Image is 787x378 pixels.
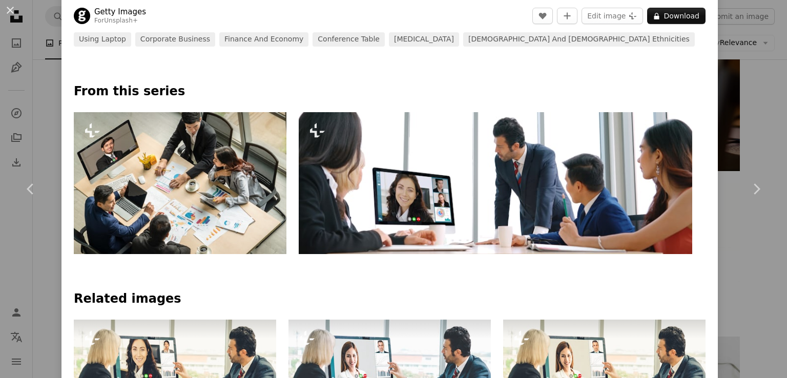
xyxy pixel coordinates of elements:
[74,179,286,188] a: Video call group business people meeting on virtual workplace or remote office. Telework conferen...
[582,8,643,24] button: Edit image
[94,7,146,17] a: Getty Images
[726,140,787,238] a: Next
[135,32,215,47] a: corporate business
[104,17,138,24] a: Unsplash+
[647,8,706,24] button: Download
[503,362,706,371] a: Video call group business people meeting on virtual workplace or remote office. Telework conferen...
[532,8,553,24] button: Like
[389,32,459,47] a: [MEDICAL_DATA]
[74,8,90,24] img: Go to Getty Images's profile
[463,32,695,47] a: [DEMOGRAPHIC_DATA] and [DEMOGRAPHIC_DATA] ethnicities
[94,17,146,25] div: For
[74,291,706,307] h4: Related images
[219,32,308,47] a: finance and economy
[299,179,692,188] a: Video call group business people meeting on virtual workplace or remote office. Telework conferen...
[74,362,276,371] a: Video call group business people meeting on virtual workplace or remote office. Telework conferen...
[299,112,692,254] img: Video call group business people meeting on virtual workplace or remote office. Telework conferen...
[74,32,131,47] a: using laptop
[288,362,491,371] a: Video call group business people meeting on virtual workplace or remote office. Telework conferen...
[557,8,577,24] button: Add to Collection
[74,112,286,254] img: Video call group business people meeting on virtual workplace or remote office. Telework conferen...
[313,32,385,47] a: conference table
[74,83,706,100] p: From this series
